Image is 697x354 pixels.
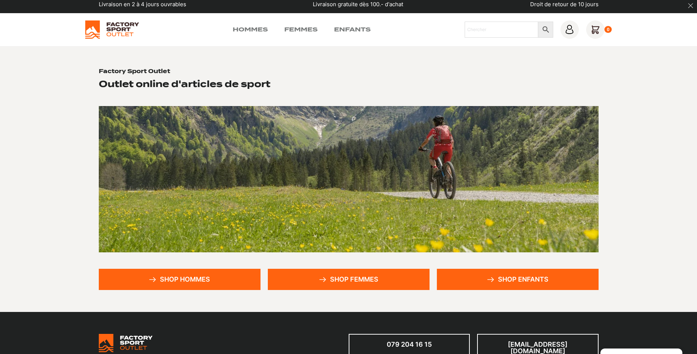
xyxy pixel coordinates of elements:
p: Livraison en 2 à 4 jours ouvrables [99,0,186,9]
a: Shop hommes [99,269,261,290]
div: 0 [604,26,612,33]
h2: Outlet online d'articles de sport [99,78,270,90]
a: Shop femmes [268,269,430,290]
a: Shop enfants [437,269,599,290]
a: Enfants [334,25,371,34]
a: Hommes [233,25,268,34]
input: Chercher [465,22,538,38]
p: Droit de retour de 10 jours [530,0,599,9]
img: Factory Sport Outlet [85,20,139,39]
p: Livraison gratuite dès 100.- d'achat [313,0,403,9]
h1: Factory Sport Outlet [99,68,170,75]
a: Femmes [284,25,318,34]
img: Bricks Woocommerce Starter [99,334,153,352]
